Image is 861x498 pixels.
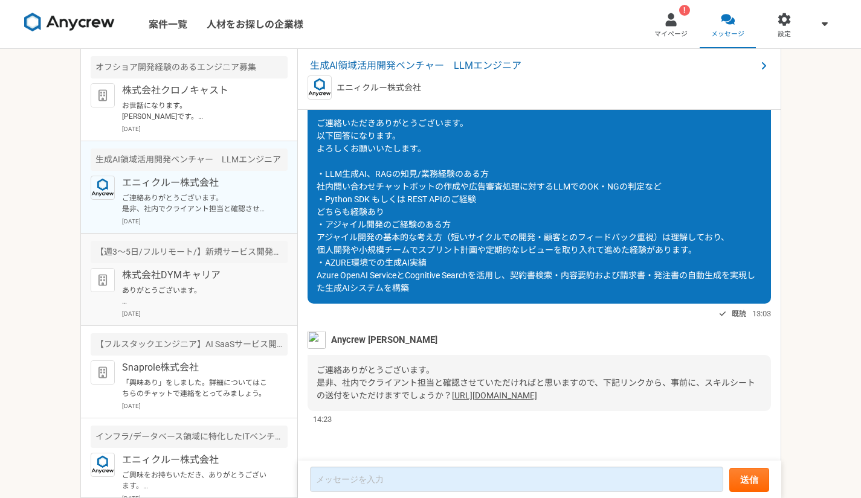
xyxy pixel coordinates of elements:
img: logo_text_blue_01.png [91,453,115,477]
img: logo_text_blue_01.png [308,75,332,100]
span: 設定 [778,30,791,39]
span: [PERSON_NAME]様 ご連絡いただきありがとうございます。 以下回答になります。 よろしくお願いいたします。 ・LLM生成AI、RAGの知見/業務経験のある方 社内問い合わせチャットボッ... [317,93,755,293]
p: [DATE] [122,217,288,226]
p: お世話になります。 [PERSON_NAME]です。 ご連絡いただきありがとうございます。 10/15の15時からで日程調整させていただきました。 よろしくお願いいたします。 [122,100,271,122]
p: 「興味あり」をしました。詳細についてはこちらのチャットで連絡をとってみましょう。 [122,377,271,399]
div: インフラ/データベース領域に特化したITベンチャー 人事・評価制度設計 [91,426,288,448]
div: 生成AI領域活用開発ベンチャー LLMエンジニア [91,148,288,171]
img: S__5267474.jpg [308,331,326,349]
span: Anycrew [PERSON_NAME] [331,333,437,346]
p: Snaprole株式会社 [122,360,271,375]
img: default_org_logo-42cde973f59100197ec2c8e796e4974ac8490bb5b08a0eb061ff975e4574aa76.png [91,360,115,385]
img: 8DqYSo04kwAAAAASUVORK5CYII= [24,13,115,32]
span: 既読 [732,307,746,321]
img: default_org_logo-42cde973f59100197ec2c8e796e4974ac8490bb5b08a0eb061ff975e4574aa76.png [91,268,115,292]
span: 14:23 [313,413,332,425]
p: [DATE] [122,124,288,133]
p: ご連絡ありがとうございます。 是非、社内でクライアント担当と確認させていただければと思いますので、下記リンクから、事前に、スキルシートの送付をいただけますでしょうか？ [URL][DOMAIN_... [122,193,271,214]
a: [URL][DOMAIN_NAME] [452,391,537,400]
p: ありがとうございます。 上記の日時承知いたしました。 当日よろしくお願いいたします。 [122,285,271,307]
p: エニィクルー株式会社 [122,453,271,467]
span: マイページ [654,30,688,39]
p: [DATE] [122,401,288,410]
div: オフショア開発経験のあるエンジニア募集 [91,56,288,78]
img: default_org_logo-42cde973f59100197ec2c8e796e4974ac8490bb5b08a0eb061ff975e4574aa76.png [91,83,115,107]
p: [DATE] [122,309,288,318]
div: 【週3〜5日/フルリモート/】新規サービス開発フルスタックエンジニア [91,241,288,263]
span: ご連絡ありがとうございます。 是非、社内でクライアント担当と確認させていただければと思いますので、下記リンクから、事前に、スキルシートの送付をいただけますでしょうか？ [317,365,755,400]
p: エニィクルー株式会社 [337,81,421,94]
div: 【フルスタックエンジニア】AI SaaSサービス開発に協力いただける方募集！ [91,333,288,356]
div: ! [679,5,690,16]
button: 送信 [729,468,769,492]
p: エニィクルー株式会社 [122,176,271,190]
span: 生成AI領域活用開発ベンチャー LLMエンジニア [310,59,756,73]
span: メッセージ [711,30,744,39]
p: 株式会社クロノキャスト [122,83,271,98]
p: 株式会社DYMキャリア [122,268,271,283]
p: ご興味をお持ちいただき、ありがとうございます。 本件ですが、SES等のIT企業にて、人事業務のご経験をお持ちの方が対象となりまして、ご経験としてはいかがでしょうか？ [122,470,271,491]
span: 13:03 [752,308,771,319]
img: logo_text_blue_01.png [91,176,115,200]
